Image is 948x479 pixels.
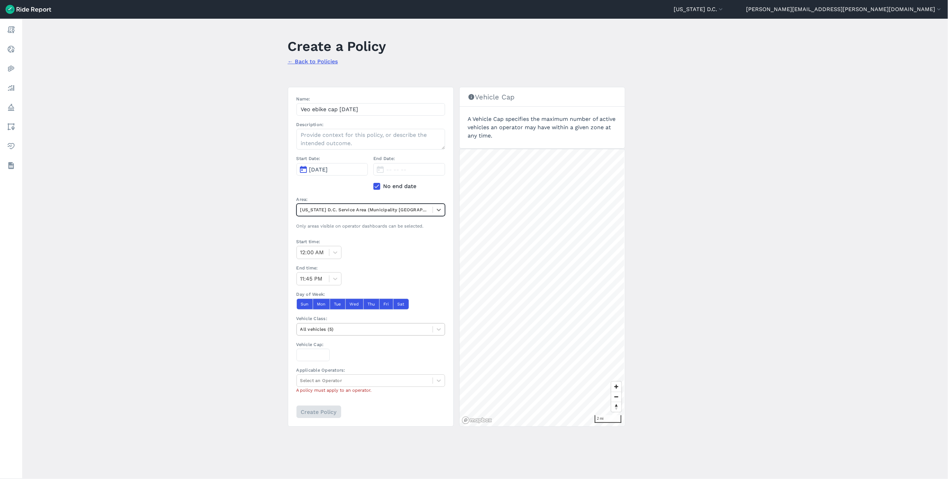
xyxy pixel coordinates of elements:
[296,367,445,373] label: Applicable Operators:
[296,196,445,203] label: Area:
[611,402,621,412] button: Reset bearing to north
[462,416,492,424] a: Mapbox logo
[460,149,624,428] canvas: Map
[746,5,942,14] button: [PERSON_NAME][EMAIL_ADDRESS][PERSON_NAME][DOMAIN_NAME]
[459,87,625,149] section: A Vehicle Cap specifies the maximum number of active vehicles an operator may have within a given...
[5,43,17,55] a: Realtime
[393,299,409,310] button: Sat
[5,82,17,94] a: Analyze
[313,299,330,310] button: Mon
[296,315,445,322] label: Vehicle Class:
[611,382,621,392] button: Zoom in
[296,121,445,128] label: Description:
[373,182,445,190] label: No end date
[386,166,406,173] span: -- -- --
[5,62,17,75] a: Heatmaps
[288,37,386,56] h1: Create a Policy
[5,159,17,172] a: Datasets
[5,24,17,36] a: Report
[309,166,328,173] span: [DATE]
[296,299,313,310] button: Sun
[296,163,368,176] button: [DATE]
[674,5,724,14] button: [US_STATE] D.C.
[296,265,445,271] label: End time:
[611,392,621,402] button: Zoom out
[5,140,17,152] a: Health
[288,58,338,65] a: ← Back to Policies
[6,5,51,14] img: Ride Report
[373,155,445,162] label: End Date:
[460,87,625,107] h3: Vehicle Cap
[373,163,445,176] button: -- -- --
[363,299,379,310] button: Thu
[330,299,345,310] button: Tue
[379,299,393,310] button: Fri
[296,387,445,393] span: A policy must apply to an operator.
[296,96,445,102] label: Name:
[296,103,445,116] input: Policy Name
[296,291,445,298] label: Day of Week:
[345,299,363,310] button: Wed
[296,155,368,162] label: Start Date:
[296,238,445,245] label: Start time:
[5,101,17,114] a: Policy
[595,415,621,423] div: 2 mi
[296,341,445,348] label: Vehicle Cap:
[296,223,424,229] span: Only areas visible on operator dashboards can be selected.
[5,121,17,133] a: Areas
